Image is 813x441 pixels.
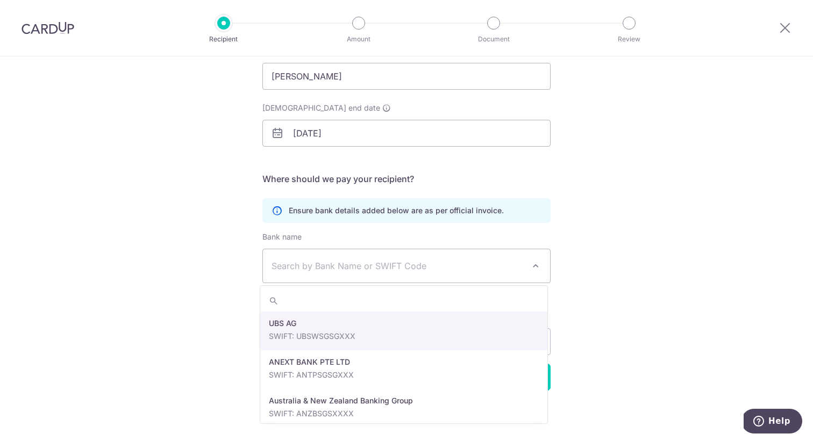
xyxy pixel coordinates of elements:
iframe: Opens a widget where you can find more information [744,409,802,436]
p: ANEXT BANK PTE LTD [269,357,539,367]
input: DD/MM/YYYY [262,120,551,147]
p: SWIFT: ANZBSGSXXXX [269,408,539,419]
p: Australia & New Zealand Banking Group [269,395,539,406]
span: [DEMOGRAPHIC_DATA] end date [262,103,380,113]
p: Amount [319,34,398,45]
p: Recipient [184,34,263,45]
p: Ensure bank details added below are as per official invoice. [289,205,504,216]
img: CardUp [22,21,74,34]
span: Search by Bank Name or SWIFT Code [272,259,524,272]
p: SWIFT: UBSWSGSGXXX [269,331,539,342]
p: Document [454,34,533,45]
label: Bank name [262,232,302,242]
h5: Where should we pay your recipient? [262,172,551,185]
p: Review [589,34,669,45]
p: SWIFT: ANTPSGSGXXX [269,370,539,380]
p: UBS AG [269,318,539,329]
